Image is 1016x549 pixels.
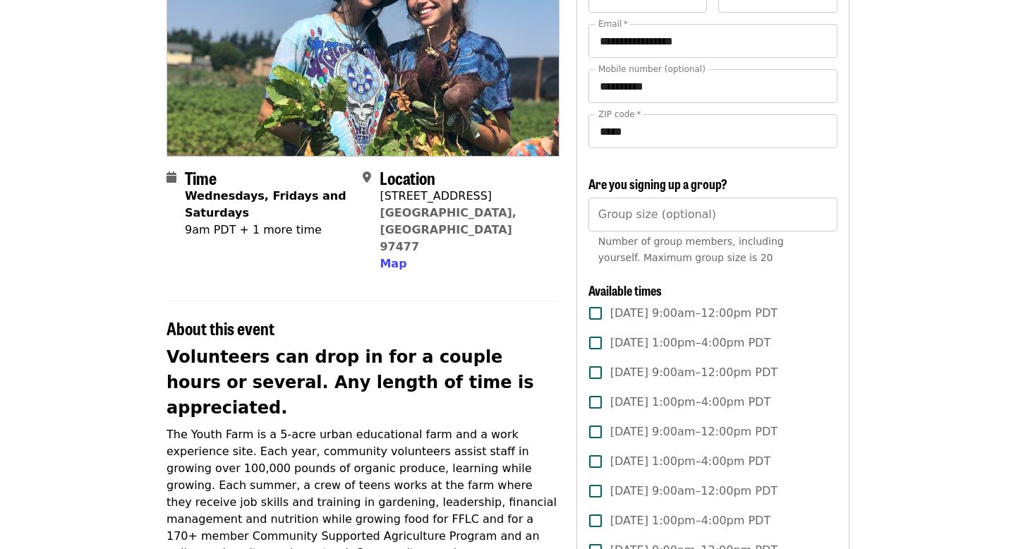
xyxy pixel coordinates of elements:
span: Time [185,165,217,190]
input: Mobile number (optional) [588,69,837,103]
span: Number of group members, including yourself. Maximum group size is 20 [598,236,784,263]
input: ZIP code [588,114,837,148]
span: [DATE] 1:00pm–4:00pm PDT [610,334,770,351]
strong: Wednesdays, Fridays and Saturdays [185,189,346,219]
button: Map [380,255,406,272]
span: [DATE] 9:00am–12:00pm PDT [610,423,778,440]
span: Available times [588,281,662,299]
label: Mobile number (optional) [598,65,706,73]
a: [GEOGRAPHIC_DATA], [GEOGRAPHIC_DATA] 97477 [380,206,516,253]
span: [DATE] 9:00am–12:00pm PDT [610,305,778,322]
div: 9am PDT + 1 more time [185,222,351,239]
span: [DATE] 1:00pm–4:00pm PDT [610,394,770,411]
input: [object Object] [588,198,837,231]
span: [DATE] 1:00pm–4:00pm PDT [610,453,770,470]
label: ZIP code [598,110,641,119]
input: Email [588,24,837,58]
span: Location [380,165,435,190]
i: calendar icon [167,171,176,184]
span: About this event [167,315,274,340]
span: Map [380,257,406,270]
span: [DATE] 9:00am–12:00pm PDT [610,364,778,381]
div: [STREET_ADDRESS] [380,188,548,205]
label: Email [598,20,628,28]
i: map-marker-alt icon [363,171,371,184]
span: [DATE] 9:00am–12:00pm PDT [610,483,778,500]
span: Are you signing up a group? [588,174,727,193]
span: [DATE] 1:00pm–4:00pm PDT [610,512,770,529]
h2: Volunteers can drop in for a couple hours or several. Any length of time is appreciated. [167,344,560,421]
